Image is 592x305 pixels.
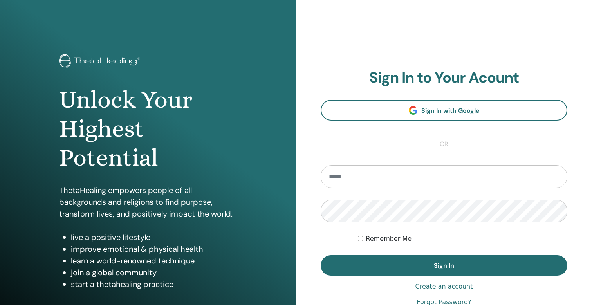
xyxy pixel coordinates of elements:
span: Sign In with Google [421,106,480,115]
span: or [436,139,452,149]
a: Sign In with Google [321,100,567,121]
li: start a thetahealing practice [71,278,237,290]
h2: Sign In to Your Acount [321,69,567,87]
li: improve emotional & physical health [71,243,237,255]
li: learn a world-renowned technique [71,255,237,267]
a: Create an account [415,282,473,291]
label: Remember Me [366,234,412,244]
span: Sign In [434,262,454,270]
li: join a global community [71,267,237,278]
h1: Unlock Your Highest Potential [59,85,237,173]
li: live a positive lifestyle [71,231,237,243]
p: ThetaHealing empowers people of all backgrounds and religions to find purpose, transform lives, a... [59,184,237,220]
button: Sign In [321,255,567,276]
div: Keep me authenticated indefinitely or until I manually logout [358,234,568,244]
